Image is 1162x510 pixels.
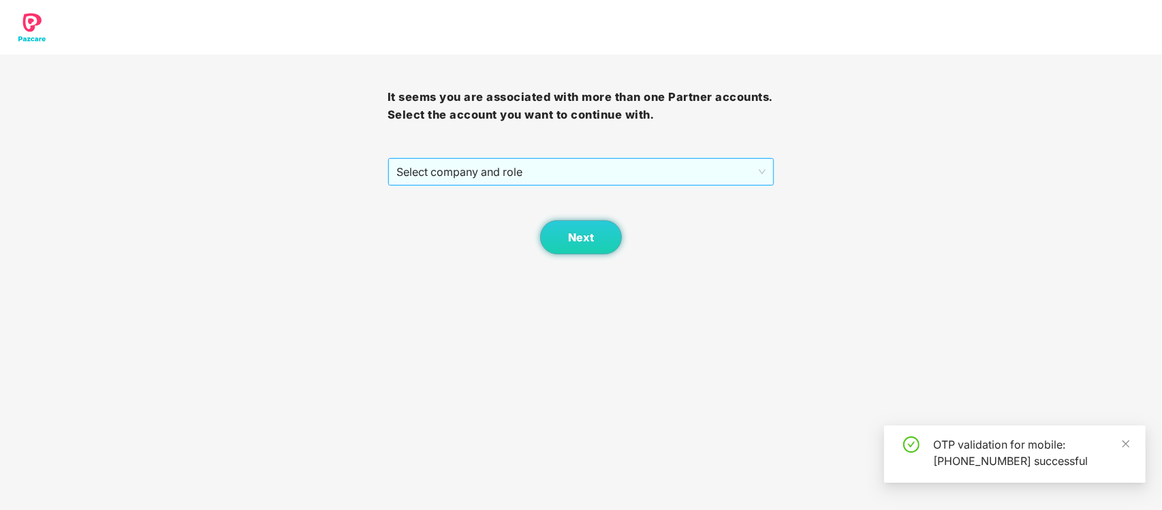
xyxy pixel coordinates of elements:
[568,231,594,244] span: Next
[903,436,920,453] span: check-circle
[540,220,622,254] button: Next
[933,436,1129,469] div: OTP validation for mobile: [PHONE_NUMBER] successful
[388,89,775,123] h3: It seems you are associated with more than one Partner accounts. Select the account you want to c...
[1121,439,1131,449] span: close
[396,159,766,185] span: Select company and role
